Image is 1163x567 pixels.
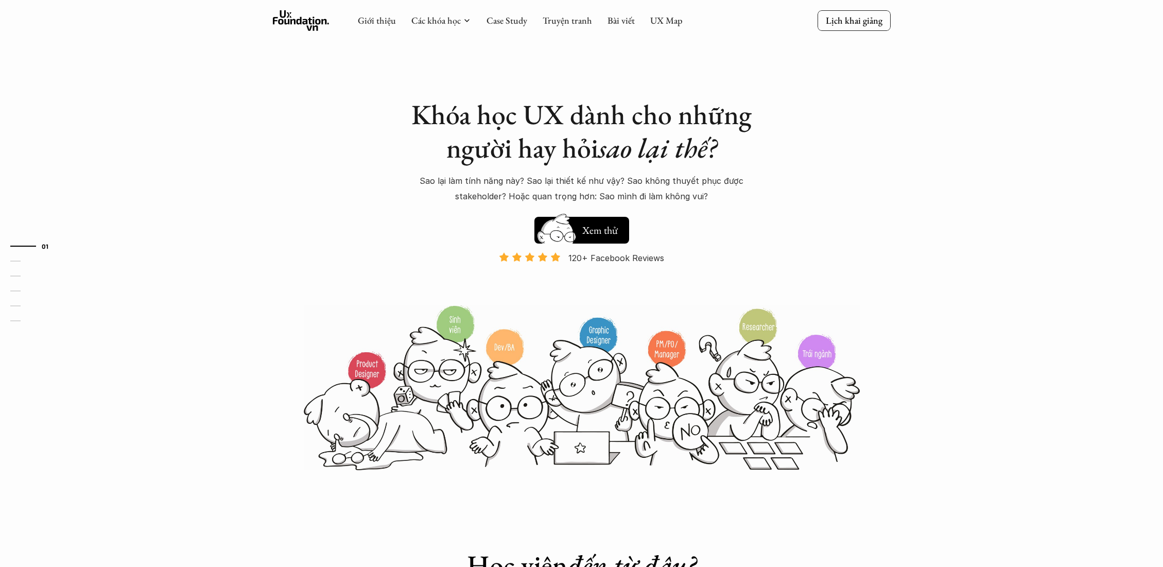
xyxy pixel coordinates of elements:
[411,14,461,26] a: Các khóa học
[402,173,762,204] p: Sao lại làm tính năng này? Sao lại thiết kế như vậy? Sao không thuyết phục được stakeholder? Hoặc...
[42,243,49,250] strong: 01
[543,14,592,26] a: Truyện tranh
[581,223,619,237] h5: Xem thử
[402,98,762,165] h1: Khóa học UX dành cho những người hay hỏi
[534,212,629,244] a: Xem thử
[568,250,664,266] p: 120+ Facebook Reviews
[598,130,717,166] em: sao lại thế?
[10,240,59,252] a: 01
[650,14,683,26] a: UX Map
[358,14,396,26] a: Giới thiệu
[826,14,882,26] p: Lịch khai giảng
[607,14,635,26] a: Bài viết
[490,252,673,304] a: 120+ Facebook Reviews
[818,10,891,30] a: Lịch khai giảng
[487,14,527,26] a: Case Study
